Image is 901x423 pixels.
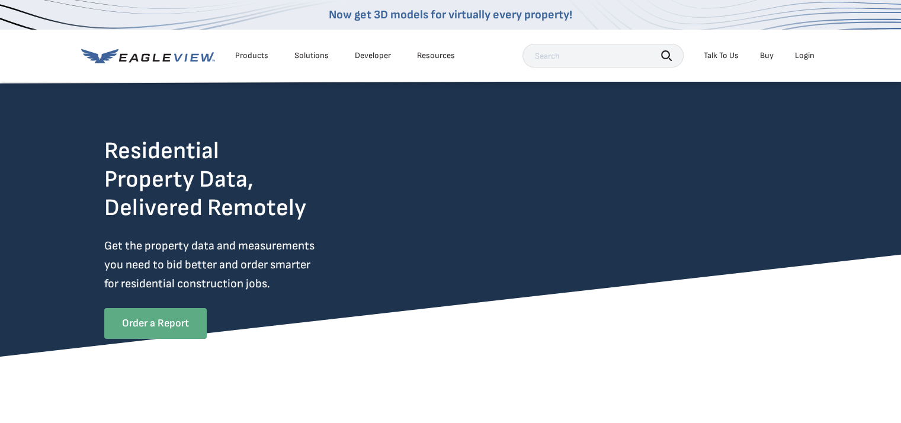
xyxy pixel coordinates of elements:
div: Products [235,50,268,61]
a: Now get 3D models for virtually every property! [329,8,572,22]
div: Resources [417,50,455,61]
p: Get the property data and measurements you need to bid better and order smarter for residential c... [104,236,364,293]
div: Talk To Us [704,50,739,61]
div: Login [795,50,815,61]
input: Search [522,44,684,68]
a: Order a Report [104,308,207,339]
a: Buy [760,50,774,61]
div: Solutions [294,50,329,61]
a: Developer [355,50,391,61]
h2: Residential Property Data, Delivered Remotely [104,137,306,222]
